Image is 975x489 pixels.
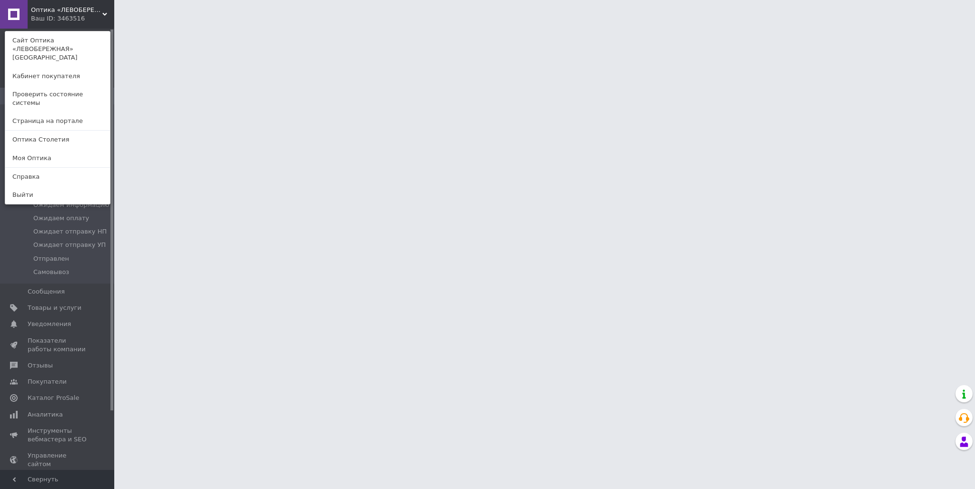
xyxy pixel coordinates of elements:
span: Отправлен [33,255,69,263]
span: Отзывы [28,361,53,370]
span: Самовывоз [33,268,69,276]
span: Аналитика [28,410,63,419]
span: Показатели работы компании [28,336,88,354]
span: Ожидает отправку УП [33,241,106,249]
span: Ожидаем оплату [33,214,89,223]
span: Управление сайтом [28,451,88,469]
a: Страница на портале [5,112,110,130]
a: Сайт Оптика «ЛЕВОБЕРЕЖНАЯ»‎ [GEOGRAPHIC_DATA] [5,31,110,67]
span: Покупатели [28,377,67,386]
a: Оптика Столетия [5,131,110,149]
a: Кабинет покупателя [5,67,110,85]
span: Оптика «ЛЕВОБЕРЕЖНАЯ»‎ КИЕВ [31,6,102,14]
span: Товары и услуги [28,304,81,312]
a: Справка [5,168,110,186]
div: Ваш ID: 3463516 [31,14,71,23]
span: Каталог ProSale [28,394,79,402]
span: Инструменты вебмастера и SEO [28,427,88,444]
a: Проверить состояние системы [5,85,110,112]
span: Сообщения [28,287,65,296]
span: Ожидает отправку НП [33,227,107,236]
span: Ожидаем информацию [33,201,109,209]
span: Уведомления [28,320,71,328]
a: Выйти [5,186,110,204]
a: Моя Оптика [5,149,110,167]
